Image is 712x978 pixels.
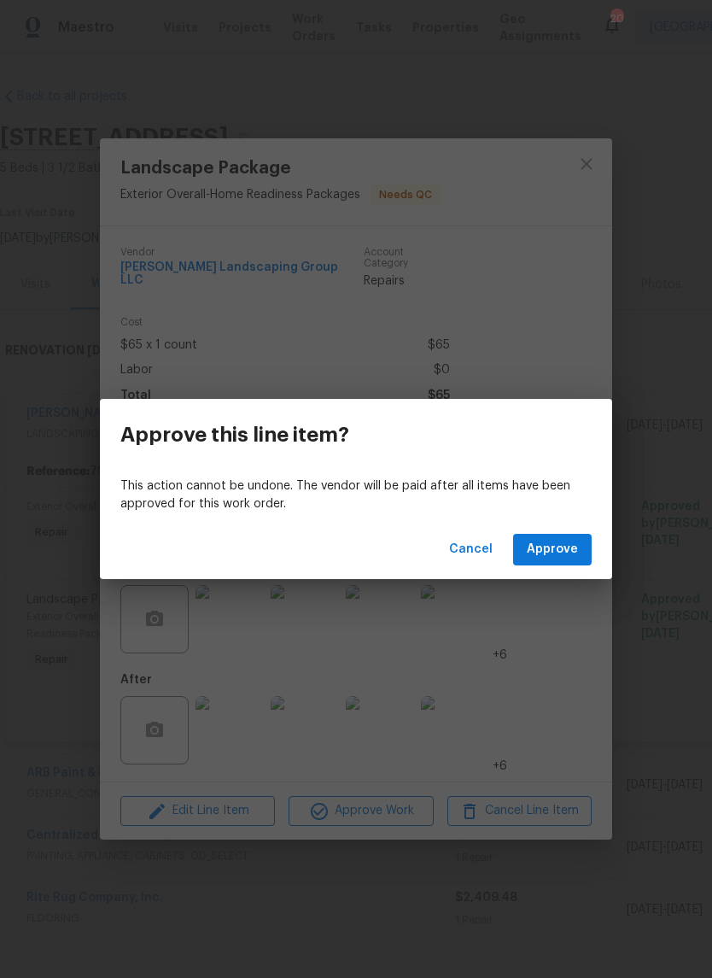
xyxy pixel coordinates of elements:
button: Cancel [442,534,499,565]
span: Cancel [449,539,493,560]
p: This action cannot be undone. The vendor will be paid after all items have been approved for this... [120,477,592,513]
button: Approve [513,534,592,565]
span: Approve [527,539,578,560]
h3: Approve this line item? [120,423,349,447]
